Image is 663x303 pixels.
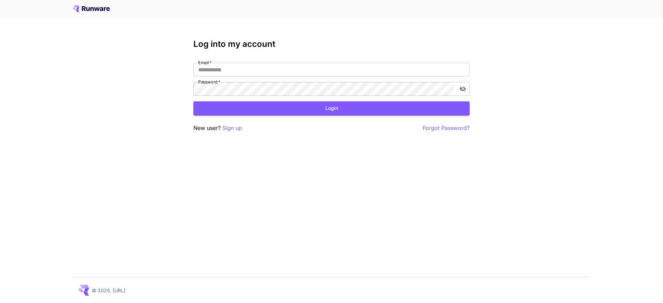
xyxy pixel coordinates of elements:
label: Password [198,79,220,85]
button: Forgot Password? [423,124,470,132]
label: Email [198,60,212,65]
h3: Log into my account [193,39,470,49]
p: New user? [193,124,242,132]
button: Login [193,101,470,115]
button: toggle password visibility [457,83,469,95]
button: Sign up [222,124,242,132]
p: © 2025, [URL] [92,287,125,294]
